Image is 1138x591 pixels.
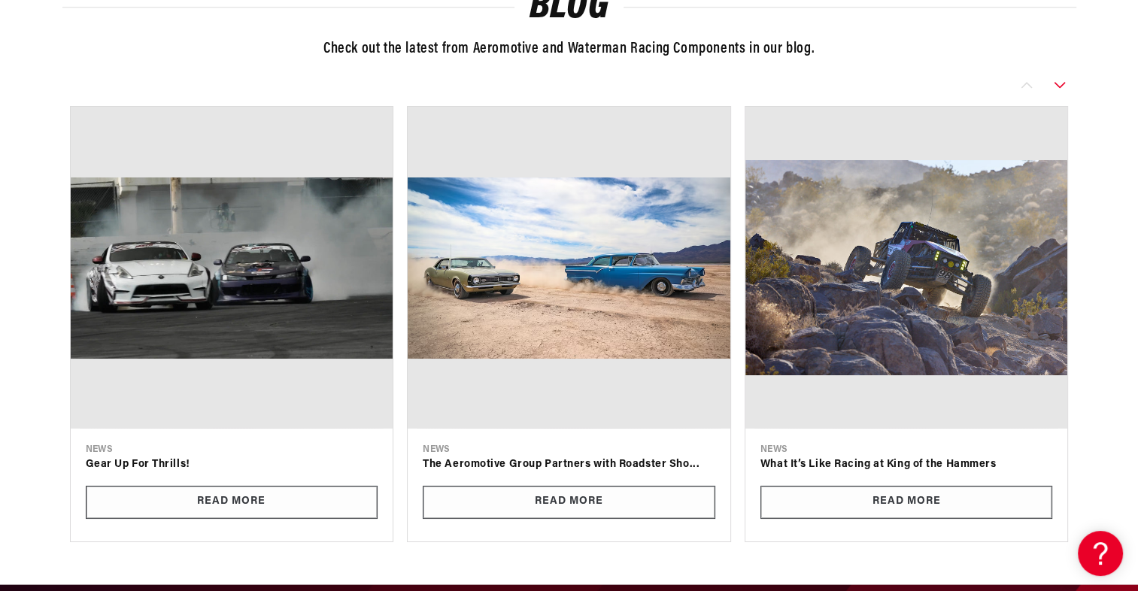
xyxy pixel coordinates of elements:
[423,486,715,520] a: Read More
[1010,76,1043,94] button: Slide left
[86,456,378,473] a: Gear Up For Thrills!
[62,37,1076,61] p: Check out the latest from Aeromotive and Waterman Racing Components in our blog.
[86,486,378,520] a: Read More
[760,486,1053,520] a: Read More
[1043,76,1076,94] button: Slide right
[423,456,715,473] a: The Aeromotive Group Partners with Roadster Sho...
[760,456,1053,473] a: What It’s Like Racing at King of the Hammers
